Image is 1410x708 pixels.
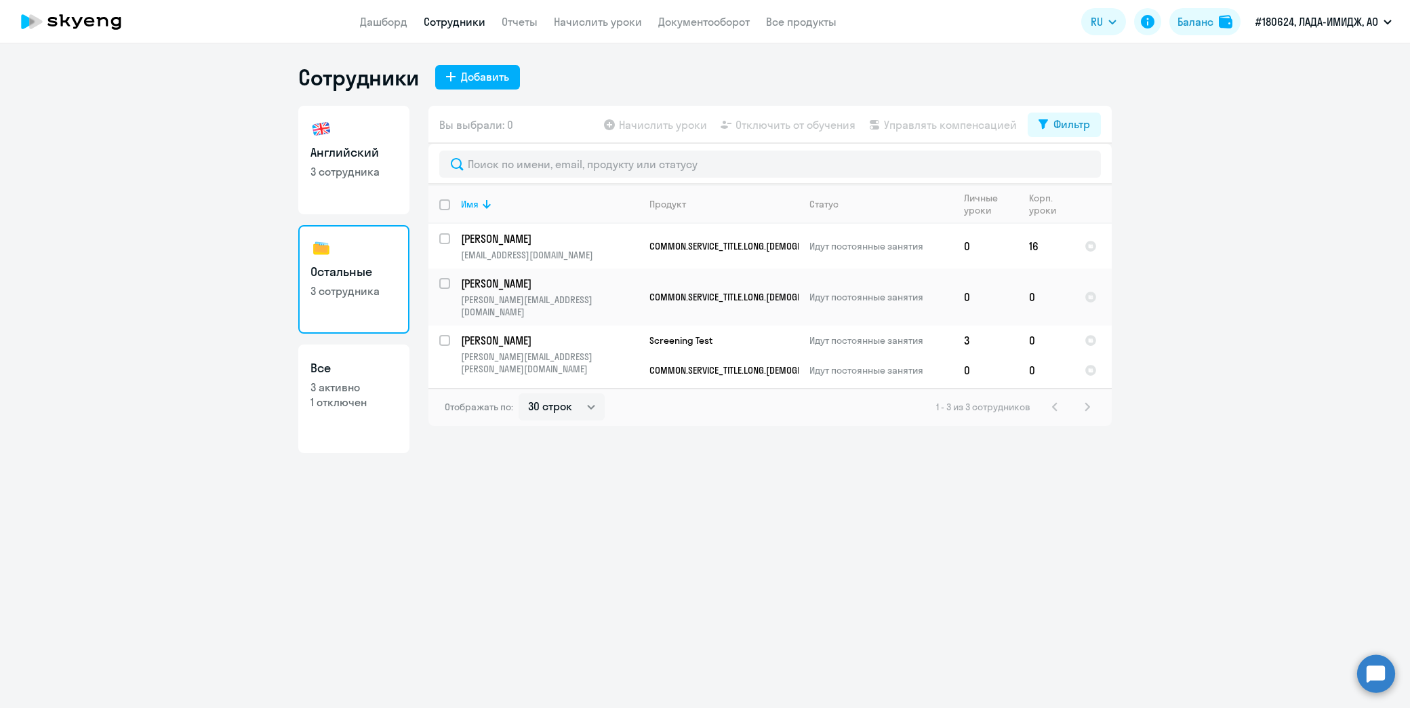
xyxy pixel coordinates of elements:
[298,225,409,334] a: Остальные3 сотрудника
[953,224,1018,269] td: 0
[461,351,638,375] p: [PERSON_NAME][EMAIL_ADDRESS][PERSON_NAME][DOMAIN_NAME]
[461,231,638,261] a: [PERSON_NAME][EMAIL_ADDRESS][DOMAIN_NAME]
[310,237,332,259] img: others
[809,364,952,376] p: Идут постоянные занятия
[809,334,952,347] p: Идут постоянные занятия
[1091,14,1103,30] span: RU
[439,117,513,133] span: Вы выбрали: 0
[360,15,407,28] a: Дашборд
[1219,15,1232,28] img: balance
[310,395,397,410] p: 1 отключен
[953,355,1018,385] td: 0
[298,64,419,91] h1: Сотрудники
[1018,224,1074,269] td: 16
[461,249,638,261] p: [EMAIL_ADDRESS][DOMAIN_NAME]
[461,276,638,291] p: [PERSON_NAME]
[461,198,638,210] div: Имя
[953,269,1018,326] td: 0
[766,15,837,28] a: Все продукты
[649,291,852,303] span: COMMON.SERVICE_TITLE.LONG.[DEMOGRAPHIC_DATA]
[1053,116,1090,132] div: Фильтр
[1018,269,1074,326] td: 0
[298,345,409,453] a: Все3 активно1 отключен
[1018,326,1074,355] td: 0
[310,380,397,395] p: 3 активно
[809,240,952,252] p: Идут постоянные занятия
[1081,8,1126,35] button: RU
[658,15,750,28] a: Документооборот
[1029,192,1073,216] div: Корп. уроки
[1177,14,1213,30] div: Баланс
[554,15,642,28] a: Начислить уроки
[310,144,397,161] h3: Английский
[1255,14,1378,30] p: #180624, ЛАДА-ИМИДЖ, АО
[310,118,332,140] img: english
[435,65,520,90] button: Добавить
[649,334,712,347] span: Screening Test
[964,192,1018,216] div: Личные уроки
[502,15,538,28] a: Отчеты
[424,15,485,28] a: Сотрудники
[310,283,397,298] p: 3 сотрудника
[649,364,852,376] span: COMMON.SERVICE_TITLE.LONG.[DEMOGRAPHIC_DATA]
[310,164,397,179] p: 3 сотрудника
[461,198,479,210] div: Имя
[461,68,509,85] div: Добавить
[461,276,638,318] a: [PERSON_NAME][PERSON_NAME][EMAIL_ADDRESS][DOMAIN_NAME]
[809,291,952,303] p: Идут постоянные занятия
[936,401,1030,413] span: 1 - 3 из 3 сотрудников
[310,263,397,281] h3: Остальные
[461,333,638,375] a: [PERSON_NAME][PERSON_NAME][EMAIL_ADDRESS][PERSON_NAME][DOMAIN_NAME]
[809,198,839,210] div: Статус
[461,333,638,348] p: [PERSON_NAME]
[461,294,638,318] p: [PERSON_NAME][EMAIL_ADDRESS][DOMAIN_NAME]
[461,231,638,246] p: [PERSON_NAME]
[310,359,397,377] h3: Все
[1018,355,1074,385] td: 0
[649,240,852,252] span: COMMON.SERVICE_TITLE.LONG.[DEMOGRAPHIC_DATA]
[953,326,1018,355] td: 3
[445,401,513,413] span: Отображать по:
[298,106,409,214] a: Английский3 сотрудника
[439,151,1101,178] input: Поиск по имени, email, продукту или статусу
[1249,5,1398,38] button: #180624, ЛАДА-ИМИДЖ, АО
[1169,8,1241,35] button: Балансbalance
[1028,113,1101,137] button: Фильтр
[649,198,686,210] div: Продукт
